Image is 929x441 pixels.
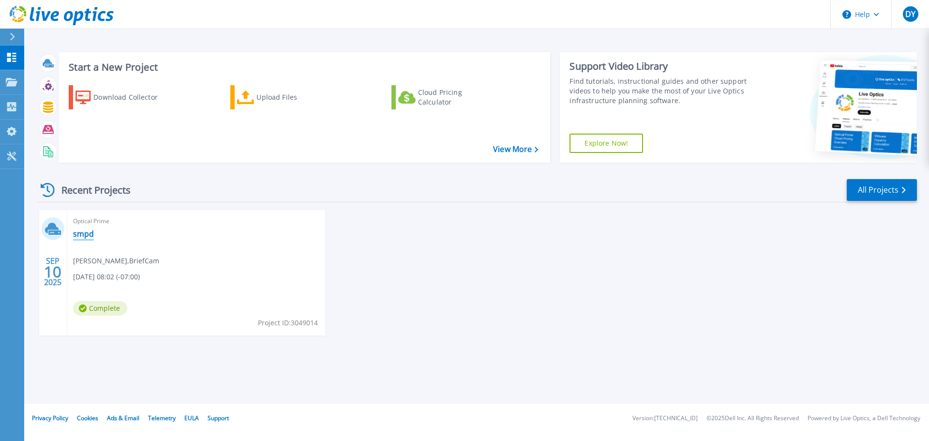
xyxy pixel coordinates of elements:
a: Cloud Pricing Calculator [391,85,499,109]
div: Upload Files [256,88,334,107]
li: Powered by Live Optics, a Dell Technology [808,415,920,422]
div: Find tutorials, instructional guides and other support videos to help you make the most of your L... [569,76,751,106]
a: Telemetry [148,414,176,422]
span: Optical Prime [73,216,319,227]
a: Explore Now! [569,134,643,153]
div: Download Collector [93,88,171,107]
span: Complete [73,301,127,316]
span: Project ID: 3049014 [258,318,318,328]
a: Upload Files [230,85,338,109]
a: Ads & Email [107,414,139,422]
a: View More [493,145,538,154]
div: Cloud Pricing Calculator [418,88,495,107]
div: Recent Projects [37,178,144,202]
span: 10 [44,268,61,276]
div: Support Video Library [569,60,751,73]
li: Version: [TECHNICAL_ID] [632,415,698,422]
li: © 2025 Dell Inc. All Rights Reserved [706,415,799,422]
span: [PERSON_NAME] , BriefCam [73,256,159,266]
h3: Start a New Project [69,62,538,73]
span: [DATE] 08:02 (-07:00) [73,272,140,282]
a: Download Collector [69,85,177,109]
div: SEP 2025 [44,254,62,289]
span: DY [905,10,915,18]
a: EULA [184,414,199,422]
a: Privacy Policy [32,414,68,422]
a: Support [208,414,229,422]
a: smpd [73,229,94,239]
a: Cookies [77,414,98,422]
a: All Projects [847,179,917,201]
